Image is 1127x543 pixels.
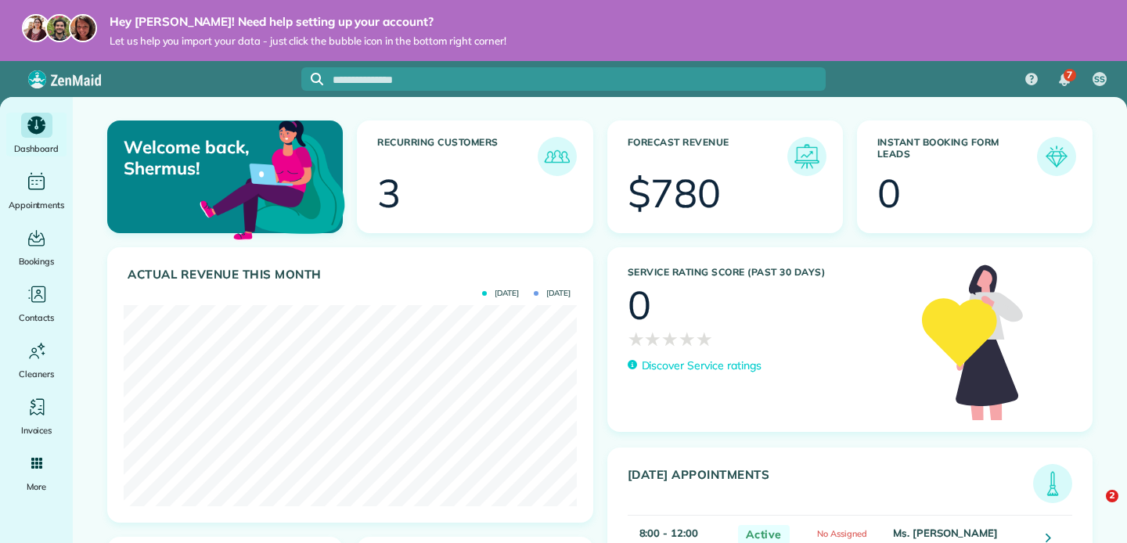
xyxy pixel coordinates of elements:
[628,325,645,353] span: ★
[1037,468,1068,499] img: icon_todays_appointments-901f7ab196bb0bea1936b74009e4eb5ffbc2d2711fa7634e0d609ed5ef32b18b.png
[628,137,787,176] h3: Forecast Revenue
[6,282,67,325] a: Contacts
[1013,61,1127,97] nav: Main
[377,174,401,213] div: 3
[791,141,823,172] img: icon_forecast_revenue-8c13a41c7ed35a8dcfafea3cbb826a0462acb37728057bba2d056411b612bbbe.png
[19,366,54,382] span: Cleaners
[9,197,65,213] span: Appointments
[301,73,323,85] button: Focus search
[482,289,519,297] span: [DATE]
[377,137,537,176] h3: Recurring Customers
[642,358,762,374] p: Discover Service ratings
[1106,490,1118,502] span: 2
[628,286,651,325] div: 0
[110,34,506,48] span: Let us help you import your data - just click the bubble icon in the bottom right corner!
[542,141,573,172] img: icon_recurring_customers-cf858462ba22bcd05b5a5880d41d6543d210077de5bb9ebc9590e49fd87d84ed.png
[628,468,1034,503] h3: [DATE] Appointments
[628,358,762,374] a: Discover Service ratings
[661,325,679,353] span: ★
[69,14,97,42] img: michelle-19f622bdf1676172e81f8f8fba1fb50e276960ebfe0243fe18214015130c80e4.jpg
[19,310,54,325] span: Contacts
[110,14,506,30] strong: Hey [PERSON_NAME]! Need help setting up your account?
[534,289,571,297] span: [DATE]
[644,325,661,353] span: ★
[679,325,696,353] span: ★
[893,527,998,539] strong: Ms. [PERSON_NAME]
[311,73,323,85] svg: Focus search
[1074,490,1111,527] iframe: Intercom live chat
[1041,141,1072,172] img: icon_form_leads-04211a6a04a5b2264e4ee56bc0799ec3eb69b7e499cbb523a139df1d13a81ae0.png
[1067,69,1072,81] span: 7
[45,14,74,42] img: jorge-587dff0eeaa6aab1f244e6dc62b8924c3b6ad411094392a53c71c6c4a576187d.jpg
[6,169,67,213] a: Appointments
[128,268,577,282] h3: Actual Revenue this month
[696,325,713,353] span: ★
[6,113,67,156] a: Dashboard
[639,527,699,539] strong: 8:00 - 12:00
[27,479,46,494] span: More
[6,394,67,438] a: Invoices
[6,338,67,382] a: Cleaners
[877,174,901,213] div: 0
[1048,63,1081,97] div: 7 unread notifications
[6,225,67,269] a: Bookings
[877,137,1037,176] h3: Instant Booking Form Leads
[628,174,722,213] div: $780
[19,254,55,269] span: Bookings
[21,423,52,438] span: Invoices
[628,267,907,278] h3: Service Rating score (past 30 days)
[196,102,348,254] img: dashboard_welcome-42a62b7d889689a78055ac9021e634bf52bae3f8056760290aed330b23ab8690.png
[22,14,50,42] img: maria-72a9807cf96188c08ef61303f053569d2e2a8a1cde33d635c8a3ac13582a053d.jpg
[1094,74,1105,86] span: SS
[14,141,59,156] span: Dashboard
[124,137,265,178] p: Welcome back, Shermus!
